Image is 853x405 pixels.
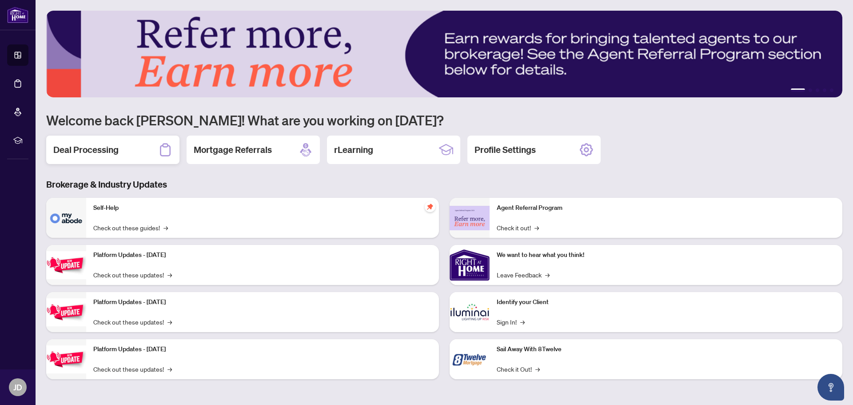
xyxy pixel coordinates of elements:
button: 4 [823,88,826,92]
h2: Mortgage Referrals [194,144,272,156]
a: Check out these updates!→ [93,270,172,280]
p: Agent Referral Program [497,203,835,213]
p: Identify your Client [497,297,835,307]
p: Platform Updates - [DATE] [93,297,432,307]
p: We want to hear what you think! [497,250,835,260]
span: → [520,317,525,327]
h2: Deal Processing [53,144,119,156]
a: Check out these updates!→ [93,364,172,374]
img: Identify your Client [450,292,490,332]
img: We want to hear what you think! [450,245,490,285]
span: → [167,270,172,280]
h2: rLearning [334,144,373,156]
img: Platform Updates - July 21, 2025 [46,251,86,279]
button: 1 [791,88,805,92]
a: Check out these guides!→ [93,223,168,233]
span: pushpin [425,201,435,212]
img: logo [7,7,28,23]
img: Platform Updates - July 8, 2025 [46,298,86,326]
button: 5 [830,88,833,92]
h2: Profile Settings [474,144,536,156]
button: 2 [809,88,812,92]
p: Platform Updates - [DATE] [93,345,432,354]
a: Sign In!→ [497,317,525,327]
span: → [167,317,172,327]
button: 3 [816,88,819,92]
span: → [535,364,540,374]
img: Slide 0 [46,11,842,97]
a: Check it Out!→ [497,364,540,374]
span: → [534,223,539,233]
h1: Welcome back [PERSON_NAME]! What are you working on [DATE]? [46,112,842,128]
h3: Brokerage & Industry Updates [46,178,842,191]
button: Open asap [817,374,844,401]
img: Sail Away With 8Twelve [450,339,490,379]
p: Sail Away With 8Twelve [497,345,835,354]
span: → [167,364,172,374]
img: Platform Updates - June 23, 2025 [46,345,86,373]
p: Platform Updates - [DATE] [93,250,432,260]
img: Agent Referral Program [450,206,490,230]
img: Self-Help [46,198,86,238]
span: → [545,270,550,280]
span: JD [13,381,22,393]
a: Check out these updates!→ [93,317,172,327]
a: Check it out!→ [497,223,539,233]
span: → [163,223,168,233]
p: Self-Help [93,203,432,213]
a: Leave Feedback→ [497,270,550,280]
